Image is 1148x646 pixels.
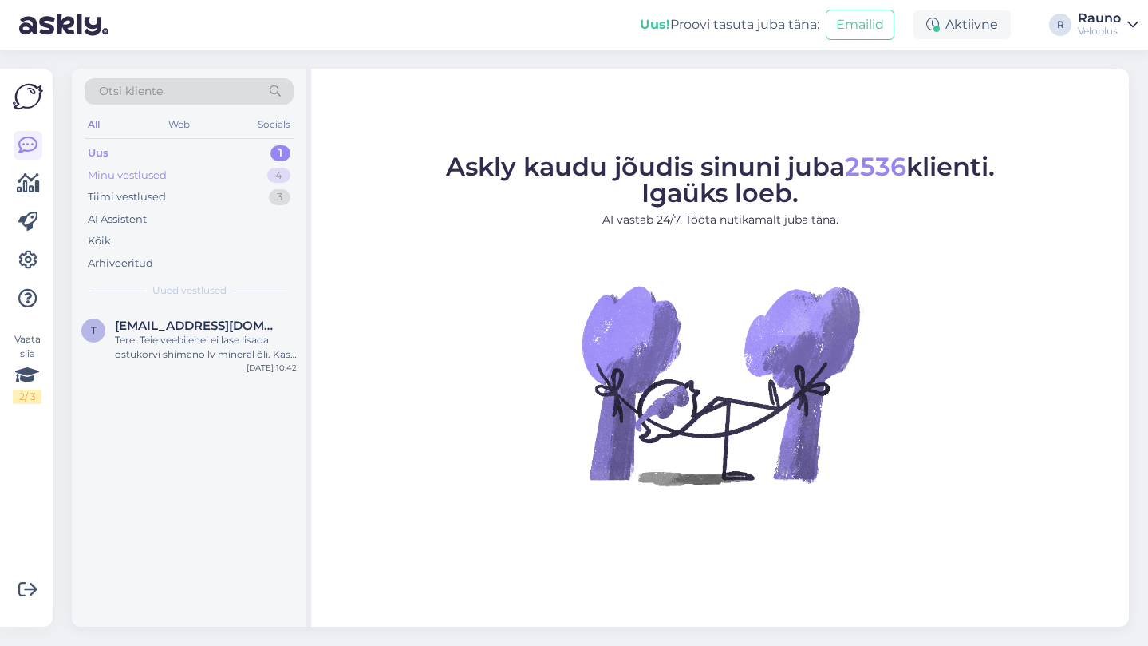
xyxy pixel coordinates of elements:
div: Socials [254,114,294,135]
span: Otsi kliente [99,83,163,100]
div: 2 / 3 [13,390,41,404]
div: Kõik [88,233,111,249]
div: [DATE] 10:42 [247,362,297,374]
div: Tere. Teie veebilehel ei lase lisada ostukorvi shimano lv mineral õli. Kas on olemas või ei ole s... [115,333,297,362]
p: AI vastab 24/7. Tööta nutikamalt juba täna. [446,212,995,228]
span: timhd@mail.ru [115,319,281,333]
div: Vaata siia [13,332,41,404]
span: 2536 [845,151,906,182]
div: Arhiveeritud [88,256,153,271]
div: Rauno [1078,12,1121,25]
button: Emailid [826,10,894,40]
div: Veloplus [1078,25,1121,38]
img: Askly Logo [13,81,43,112]
div: R [1049,14,1071,36]
div: 1 [270,145,290,161]
div: Tiimi vestlused [88,189,166,205]
img: No Chat active [577,241,864,529]
span: Askly kaudu jõudis sinuni juba klienti. Igaüks loeb. [446,151,995,208]
div: Web [165,114,193,135]
span: t [91,324,97,336]
div: Uus [88,145,108,161]
b: Uus! [640,17,670,32]
span: Uued vestlused [152,283,227,298]
a: RaunoVeloplus [1078,12,1138,38]
div: Minu vestlused [88,168,167,184]
div: AI Assistent [88,212,147,228]
div: All [85,114,103,135]
div: Proovi tasuta juba täna: [640,15,819,34]
div: 3 [269,189,290,205]
div: Aktiivne [913,10,1011,39]
div: 4 [267,168,290,184]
